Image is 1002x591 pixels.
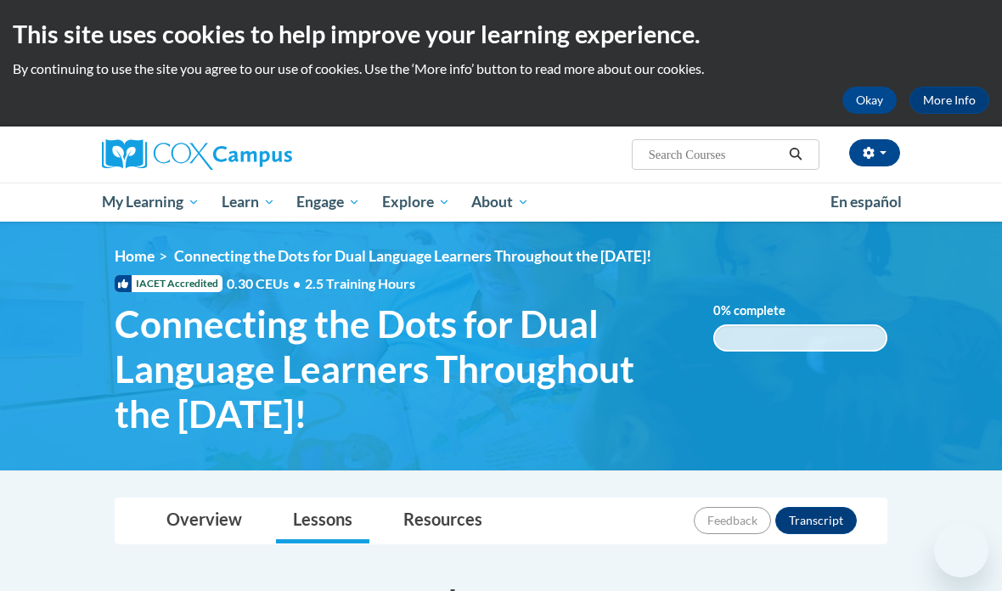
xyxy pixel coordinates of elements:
[849,139,900,166] button: Account Settings
[276,498,369,543] a: Lessons
[471,192,529,212] span: About
[115,275,222,292] span: IACET Accredited
[713,303,721,318] span: 0
[285,183,371,222] a: Engage
[102,139,292,170] img: Cox Campus
[830,193,902,211] span: En español
[461,183,541,222] a: About
[13,59,989,78] p: By continuing to use the site you agree to our use of cookies. Use the ‘More info’ button to read...
[296,192,360,212] span: Engage
[371,183,461,222] a: Explore
[115,301,688,436] span: Connecting the Dots for Dual Language Learners Throughout the [DATE]!
[842,87,897,114] button: Okay
[934,523,988,577] iframe: Button to launch messaging window
[115,247,155,265] a: Home
[775,507,857,534] button: Transcript
[819,184,913,220] a: En español
[713,301,811,320] label: % complete
[211,183,286,222] a: Learn
[102,139,351,170] a: Cox Campus
[91,183,211,222] a: My Learning
[386,498,499,543] a: Resources
[174,247,651,265] span: Connecting the Dots for Dual Language Learners Throughout the [DATE]!
[149,498,259,543] a: Overview
[222,192,275,212] span: Learn
[647,144,783,165] input: Search Courses
[783,144,808,165] button: Search
[293,275,301,291] span: •
[227,274,305,293] span: 0.30 CEUs
[89,183,913,222] div: Main menu
[909,87,989,114] a: More Info
[13,17,989,51] h2: This site uses cookies to help improve your learning experience.
[305,275,415,291] span: 2.5 Training Hours
[694,507,771,534] button: Feedback
[102,192,200,212] span: My Learning
[382,192,450,212] span: Explore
